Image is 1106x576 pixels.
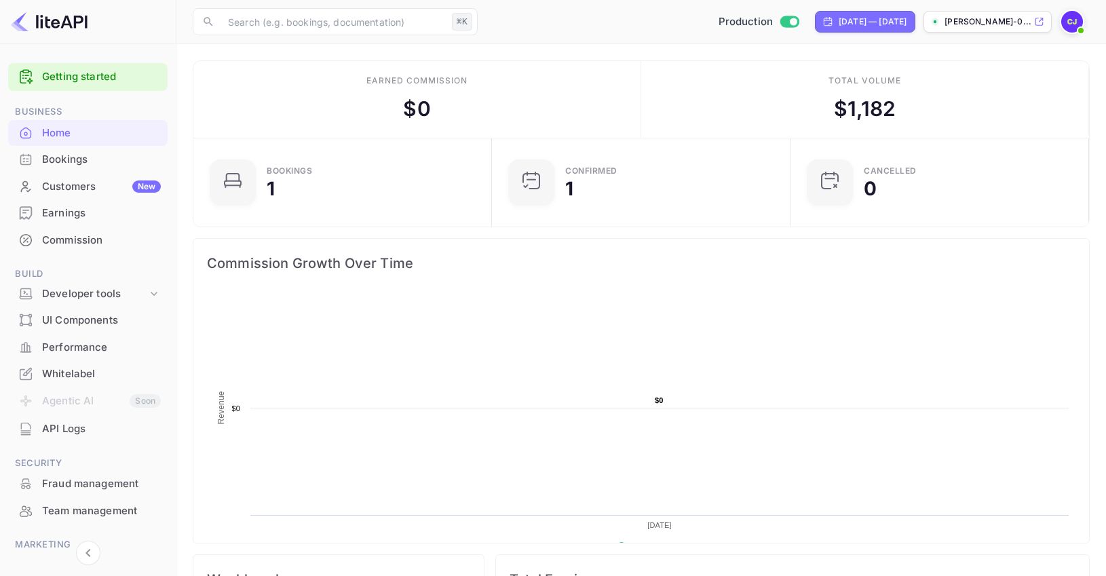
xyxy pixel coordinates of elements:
div: Confirmed [565,167,617,175]
div: Fraud management [8,471,168,497]
a: UI Components [8,307,168,332]
div: Team management [8,498,168,524]
div: UI Components [8,307,168,334]
div: Commission [42,233,161,248]
span: Commission Growth Over Time [207,252,1075,274]
a: Earnings [8,200,168,225]
a: Whitelabel [8,361,168,386]
a: Getting started [42,69,161,85]
div: API Logs [42,421,161,437]
div: Customers [42,179,161,195]
div: Bookings [8,147,168,173]
span: Production [719,14,774,30]
div: $ 0 [403,94,430,124]
div: Home [8,120,168,147]
div: Commission [8,227,168,254]
div: Click to change the date range period [815,11,915,33]
div: Performance [42,340,161,356]
div: CustomersNew [8,174,168,200]
div: CANCELLED [864,167,917,175]
div: ⌘K [452,13,472,31]
text: Revenue [630,542,665,552]
div: Earnings [42,206,161,221]
p: [PERSON_NAME]-0... [945,16,1031,28]
span: Marketing [8,537,168,552]
div: Switch to Sandbox mode [713,14,805,30]
text: [DATE] [647,521,672,529]
div: Bookings [42,152,161,168]
div: 1 [267,179,275,198]
text: $0 [655,396,664,404]
div: 0 [864,179,877,198]
button: Collapse navigation [76,541,100,565]
div: Performance [8,334,168,361]
div: Getting started [8,63,168,91]
div: New [132,180,161,193]
span: Security [8,456,168,471]
img: LiteAPI logo [11,11,88,33]
div: Vouchers [42,558,161,574]
a: Performance [8,334,168,360]
div: Whitelabel [42,366,161,382]
div: Developer tools [8,282,168,306]
a: Commission [8,227,168,252]
a: API Logs [8,416,168,441]
div: API Logs [8,416,168,442]
a: Home [8,120,168,145]
span: Business [8,104,168,119]
img: Carla Barrios Juarez [1061,11,1083,33]
div: Bookings [267,167,312,175]
div: [DATE] — [DATE] [839,16,907,28]
span: Build [8,267,168,282]
div: Fraud management [42,476,161,492]
div: Total volume [828,75,901,87]
a: Team management [8,498,168,523]
div: $ 1,182 [834,94,896,124]
div: Whitelabel [8,361,168,387]
div: UI Components [42,313,161,328]
div: Earnings [8,200,168,227]
a: Bookings [8,147,168,172]
div: Team management [42,503,161,519]
text: $0 [231,404,240,412]
a: CustomersNew [8,174,168,199]
text: Revenue [216,391,226,424]
div: 1 [565,179,573,198]
div: Developer tools [42,286,147,302]
div: Earned commission [366,75,467,87]
a: Fraud management [8,471,168,496]
div: Home [42,126,161,141]
input: Search (e.g. bookings, documentation) [220,8,446,35]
